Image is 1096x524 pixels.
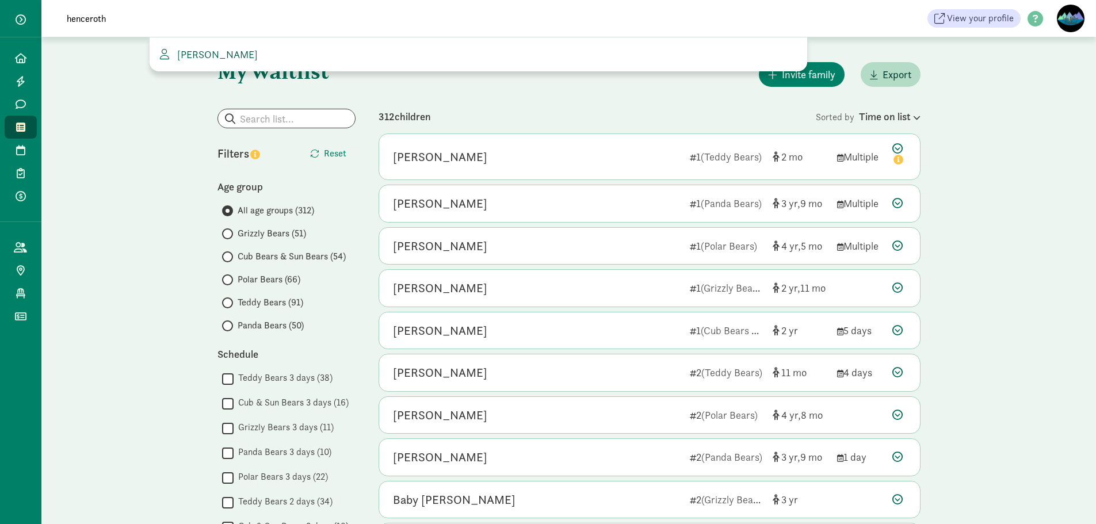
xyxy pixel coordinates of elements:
[781,366,807,379] span: 11
[781,197,800,210] span: 3
[238,227,306,240] span: Grizzly Bears (51)
[690,323,763,338] div: 1
[234,495,333,508] label: Teddy Bears 2 days (34)
[238,296,303,309] span: Teddy Bears (91)
[690,492,763,507] div: 2
[217,60,356,83] h1: My waitlist
[234,445,331,459] label: Panda Bears 3 days (10)
[773,149,828,165] div: [object Object]
[773,365,828,380] div: [object Object]
[60,7,383,30] input: Search for a family, child or location
[159,47,798,62] a: [PERSON_NAME]
[883,67,911,82] span: Export
[837,238,883,254] div: Multiple
[701,324,808,337] span: (Cub Bears & Sun Bears)
[234,371,333,385] label: Teddy Bears 3 days (38)
[773,238,828,254] div: [object Object]
[773,196,828,211] div: [object Object]
[393,148,487,166] div: Lyla Blatnik
[234,396,349,410] label: Cub & Sun Bears 3 days (16)
[238,204,314,217] span: All age groups (312)
[324,147,346,160] span: Reset
[701,366,762,379] span: (Teddy Bears)
[701,239,757,253] span: (Polar Bears)
[837,449,883,465] div: 1 day
[217,346,356,362] div: Schedule
[238,250,346,263] span: Cub Bears & Sun Bears (54)
[393,406,487,424] div: Waylon Ward
[781,324,798,337] span: 2
[393,279,487,297] div: Brody Kass
[759,62,845,87] button: Invite family
[701,493,765,506] span: (Grizzly Bears)
[781,150,803,163] span: 2
[690,407,763,423] div: 2
[801,408,823,422] span: 8
[701,197,762,210] span: (Panda Bears)
[781,450,800,464] span: 3
[773,280,828,296] div: [object Object]
[393,364,487,382] div: Oliver Welch
[701,450,762,464] span: (Panda Bears)
[238,273,300,286] span: Polar Bears (66)
[816,109,921,124] div: Sorted by
[781,408,801,422] span: 4
[773,323,828,338] div: [object Object]
[837,149,883,165] div: Multiple
[800,281,826,294] span: 11
[690,149,763,165] div: 1
[393,448,487,466] div: Leo Williams
[781,239,801,253] span: 4
[690,238,763,254] div: 1
[301,142,356,165] button: Reset
[773,492,828,507] div: [object Object]
[217,145,287,162] div: Filters
[234,470,328,484] label: Polar Bears 3 days (22)
[781,493,798,506] span: 3
[837,196,883,211] div: Multiple
[690,449,763,465] div: 2
[1038,469,1096,524] iframe: Chat Widget
[947,12,1014,25] span: View your profile
[701,281,764,294] span: (Grizzly Bears)
[690,365,763,380] div: 2
[773,449,828,465] div: [object Object]
[238,319,304,332] span: Panda Bears (50)
[800,450,822,464] span: 9
[801,239,822,253] span: 5
[701,408,758,422] span: (Polar Bears)
[393,491,515,509] div: Baby Stough
[701,150,762,163] span: (Teddy Bears)
[393,237,487,255] div: Harley Turner
[234,420,334,434] label: Grizzly Bears 3 days (11)
[379,109,816,124] div: 312 children
[773,407,828,423] div: [object Object]
[781,281,800,294] span: 2
[782,67,835,82] span: Invite family
[393,322,487,340] div: Parker Fiegel
[218,109,355,128] input: Search list...
[861,62,921,87] button: Export
[393,194,487,213] div: Leo Williams
[217,179,356,194] div: Age group
[690,196,763,211] div: 1
[859,109,921,124] div: Time on list
[690,280,763,296] div: 1
[800,197,822,210] span: 9
[837,365,883,380] div: 4 days
[927,9,1021,28] a: View your profile
[837,323,883,338] div: 5 days
[173,48,258,61] span: [PERSON_NAME]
